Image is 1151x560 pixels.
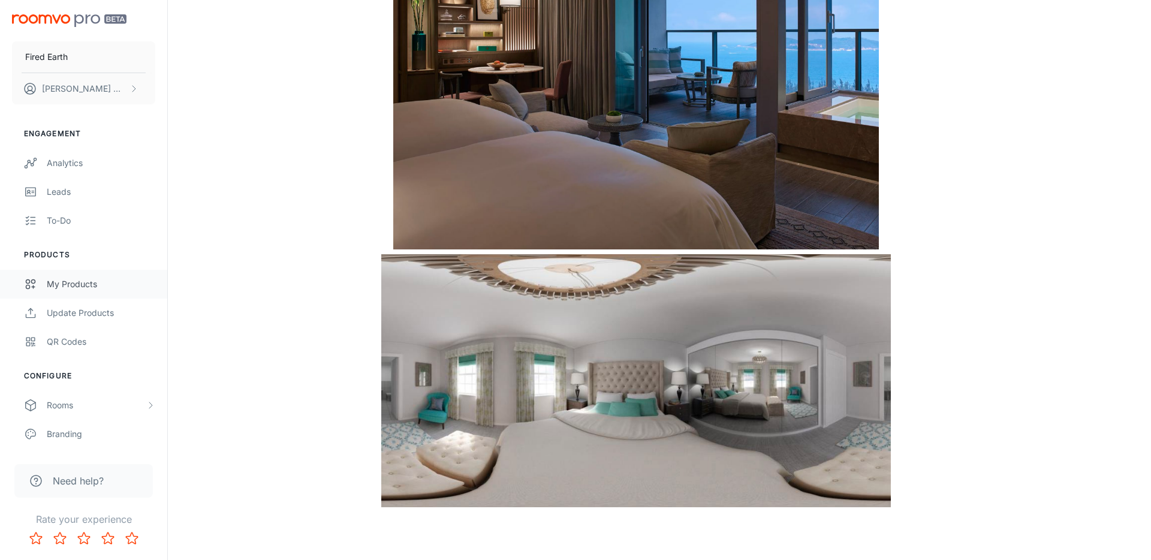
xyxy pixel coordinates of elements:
[381,254,891,507] img: Bad Room Example
[120,526,144,550] button: Rate 5 star
[24,526,48,550] button: Rate 1 star
[12,41,155,73] button: Fired Earth
[12,14,126,27] img: Roomvo PRO Beta
[47,156,155,170] div: Analytics
[47,427,155,441] div: Branding
[25,50,68,64] p: Fired Earth
[47,278,155,291] div: My Products
[10,512,158,526] p: Rate your experience
[72,526,96,550] button: Rate 3 star
[47,335,155,348] div: QR Codes
[47,399,146,412] div: Rooms
[53,474,104,488] span: Need help?
[47,185,155,198] div: Leads
[12,73,155,104] button: [PERSON_NAME] Nicks
[96,526,120,550] button: Rate 4 star
[48,526,72,550] button: Rate 2 star
[47,306,155,320] div: Update Products
[42,82,126,95] p: [PERSON_NAME] Nicks
[47,214,155,227] div: To-do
